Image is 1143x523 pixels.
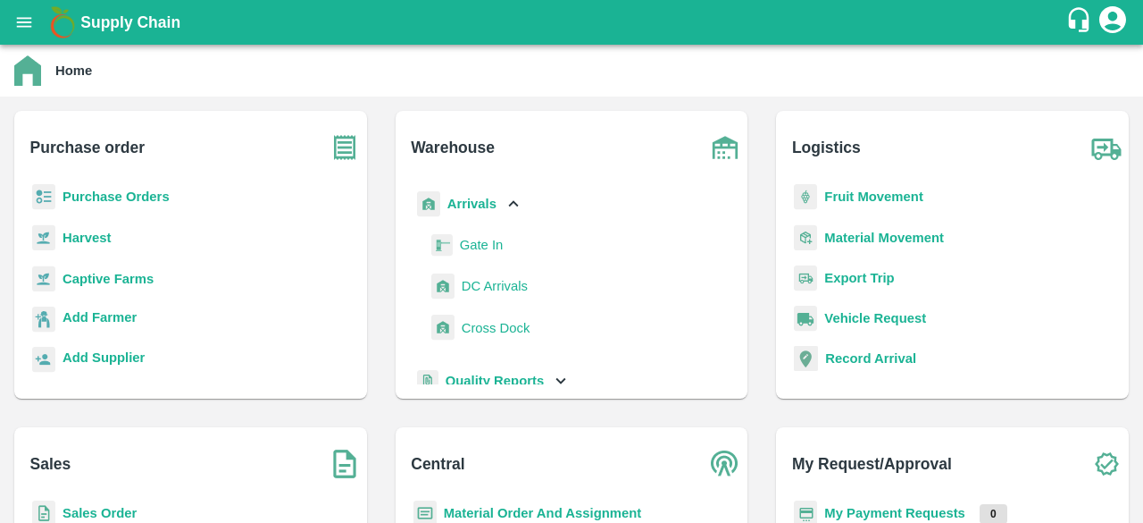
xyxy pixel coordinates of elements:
b: Home [55,63,92,78]
a: Purchase Orders [63,190,170,204]
a: Fruit Movement [824,190,923,204]
a: Export Trip [824,271,894,285]
img: central [703,442,747,486]
a: Sales Order [63,506,137,520]
a: Material Movement [824,231,944,245]
img: reciept [32,184,55,210]
img: gatein [431,234,453,257]
a: Add Farmer [63,308,137,332]
b: Supply Chain [80,13,180,31]
img: recordArrival [794,346,818,371]
b: Logistics [792,135,861,160]
img: warehouse [703,125,747,170]
a: Harvest [63,231,111,245]
b: Quality Reports [446,374,545,388]
img: farmer [32,307,55,333]
a: Gate In [460,232,504,258]
a: Record Arrival [825,351,916,366]
b: My Request/Approval [792,451,952,477]
img: vehicle [794,306,817,332]
img: harvest [32,224,55,251]
span: Gate In [460,235,504,255]
a: Captive Farms [63,272,154,286]
a: Add Supplier [63,348,145,372]
a: Supply Chain [80,10,1065,35]
a: Cross Dock [462,315,530,342]
b: Warehouse [411,135,495,160]
img: whArrival [417,191,440,217]
img: check [1084,442,1129,486]
img: supplier [32,347,55,373]
img: home [14,55,41,86]
b: Add Farmer [63,310,137,325]
div: Quality Reports [413,363,571,400]
img: delivery [794,266,817,291]
button: open drawer [4,2,45,43]
a: DC Arrivals [462,273,528,299]
b: Central [411,451,464,477]
img: purchase [322,125,367,170]
div: Arrivals [413,184,530,224]
div: account of current user [1097,4,1129,41]
b: Arrivals [447,197,496,211]
img: harvest [32,266,55,292]
img: whArrival [431,315,455,341]
span: Cross Dock [462,318,530,338]
img: whArrival [431,274,455,299]
img: fruit [794,184,817,210]
div: customer-support [1065,6,1097,38]
b: Purchase order [30,135,145,160]
a: Vehicle Request [824,311,926,325]
img: soSales [322,442,367,486]
img: material [794,224,817,251]
img: qualityReport [417,370,438,392]
b: Sales [30,451,71,477]
a: Material Order And Assignment [444,506,642,520]
b: Add Supplier [63,350,145,365]
img: truck [1084,125,1129,170]
a: My Payment Requests [824,506,965,520]
img: logo [45,4,80,40]
span: DC Arrivals [462,276,528,296]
